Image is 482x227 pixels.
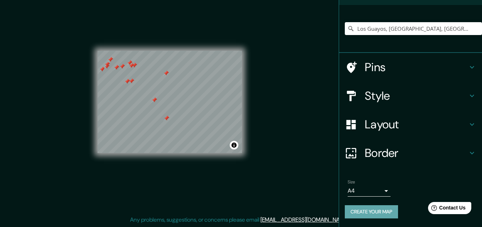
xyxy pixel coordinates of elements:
[130,216,350,224] p: Any problems, suggestions, or concerns please email .
[339,53,482,82] div: Pins
[348,185,391,197] div: A4
[98,51,242,153] canvas: Map
[365,146,468,160] h4: Border
[339,82,482,110] div: Style
[260,216,349,223] a: [EMAIL_ADDRESS][DOMAIN_NAME]
[339,110,482,139] div: Layout
[348,179,355,185] label: Size
[345,205,398,218] button: Create your map
[365,60,468,74] h4: Pins
[365,117,468,132] h4: Layout
[345,22,482,35] input: Pick your city or area
[230,141,238,149] button: Toggle attribution
[418,199,474,219] iframe: Help widget launcher
[339,139,482,167] div: Border
[365,89,468,103] h4: Style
